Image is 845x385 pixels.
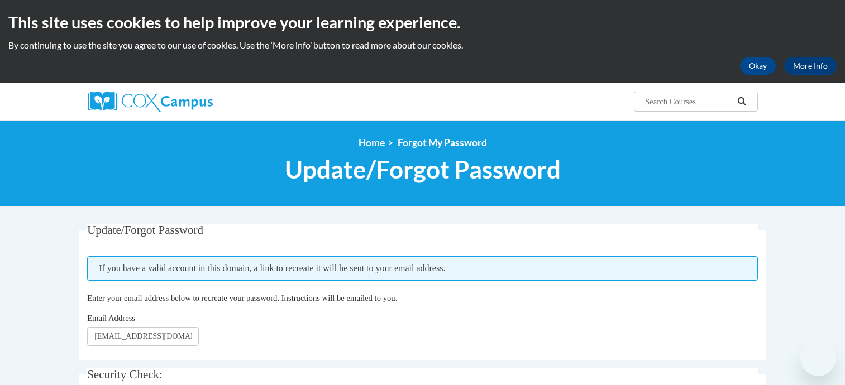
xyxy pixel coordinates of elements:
[88,92,300,112] a: Cox Campus
[285,155,561,184] span: Update/Forgot Password
[740,57,776,75] button: Okay
[88,92,213,112] img: Cox Campus
[733,95,750,108] button: Search
[784,57,837,75] a: More Info
[87,223,203,237] span: Update/Forgot Password
[8,11,837,33] h2: This site uses cookies to help improve your learning experience.
[87,293,397,302] span: Enter your email address below to recreate your password. Instructions will be emailed to you.
[359,137,385,148] a: Home
[800,340,836,376] iframe: Button to launch messaging window
[87,314,135,323] span: Email Address
[87,256,758,281] span: If you have a valid account in this domain, a link to recreate it will be sent to your email addr...
[644,95,733,108] input: Search Courses
[87,327,199,346] input: Email
[398,137,487,148] span: Forgot My Password
[8,39,837,51] p: By continuing to use the site you agree to our use of cookies. Use the ‘More info’ button to read...
[87,368,163,381] span: Security Check:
